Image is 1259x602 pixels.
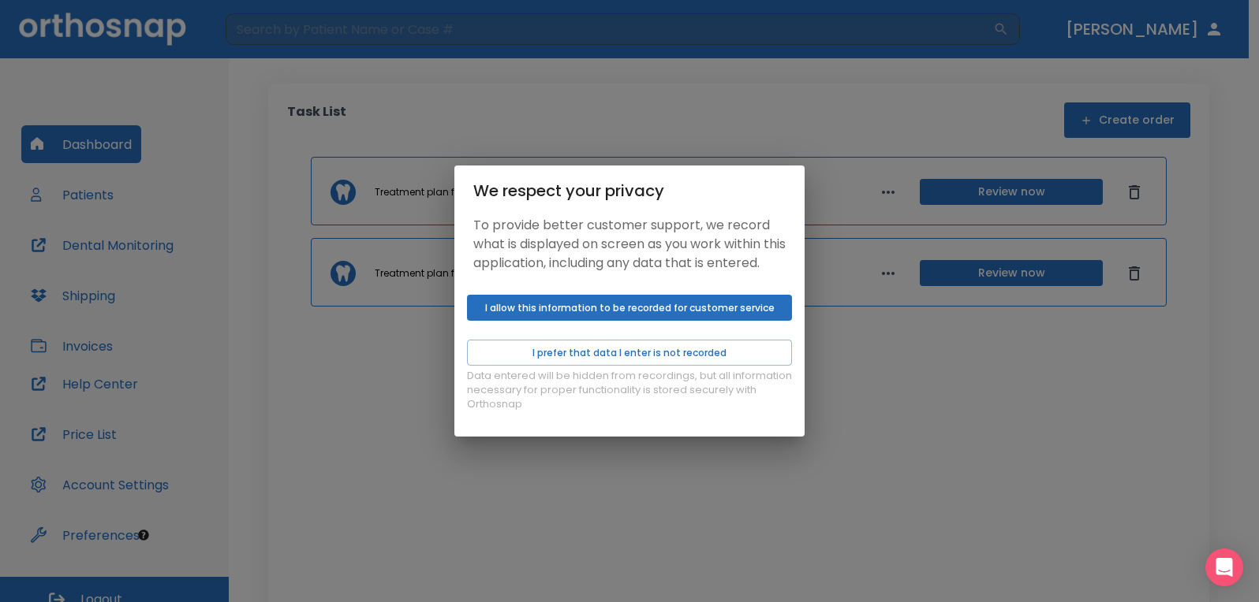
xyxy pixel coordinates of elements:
[467,369,792,411] p: Data entered will be hidden from recordings, but all information necessary for proper functionali...
[467,340,792,366] button: I prefer that data I enter is not recorded
[467,295,792,321] button: I allow this information to be recorded for customer service
[1205,548,1243,586] div: Open Intercom Messenger
[473,216,786,273] p: To provide better customer support, we record what is displayed on screen as you work within this...
[473,178,786,203] div: We respect your privacy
